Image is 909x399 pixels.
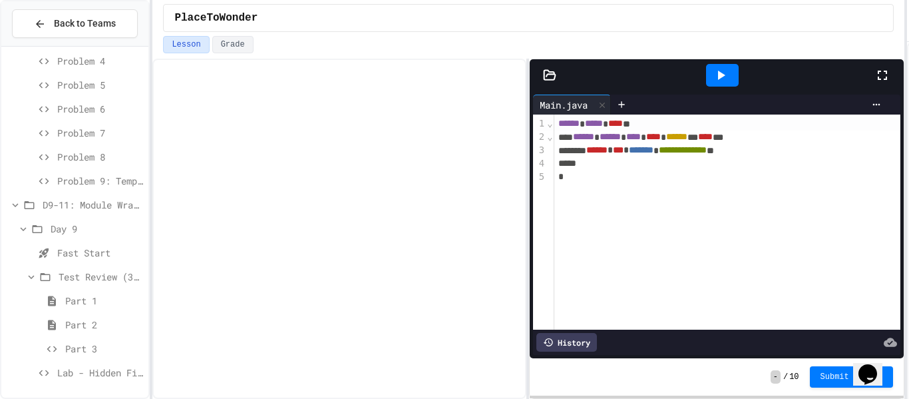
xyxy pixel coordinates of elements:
span: 10 [789,372,799,382]
span: Back to Teams [54,17,116,31]
span: Problem 5 [57,78,143,92]
span: Problem 4 [57,54,143,68]
button: Back to Teams [12,9,138,38]
span: Test Review (35 mins) [59,270,143,284]
span: Submit Answer [820,372,883,382]
div: 2 [533,131,546,144]
span: / [783,372,788,382]
span: Part 3 [65,342,143,356]
span: Part 1 [65,294,143,308]
span: Part 2 [65,318,143,332]
button: Grade [212,36,254,53]
div: Main.java [533,98,594,112]
span: Problem 6 [57,102,143,116]
button: Lesson [163,36,209,53]
span: - [771,370,781,384]
span: Fold line [546,131,553,142]
div: 4 [533,157,546,171]
div: History [536,333,597,352]
span: Problem 9: Temperature Converter [57,174,143,188]
div: 1 [533,117,546,131]
span: Problem 8 [57,150,143,164]
div: Main.java [533,95,611,115]
span: Fast Start [57,246,143,260]
div: 3 [533,144,546,157]
span: Lab - Hidden Figures: Launch Weight Calculator [57,366,143,380]
span: D9-11: Module Wrap Up [43,198,143,212]
span: Problem 7 [57,126,143,140]
iframe: chat widget [853,346,896,386]
div: 5 [533,171,546,184]
button: Submit Answer [810,366,894,388]
span: Day 9 [51,222,143,236]
span: PlaceToWonder [174,10,258,26]
span: Fold line [546,118,553,129]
